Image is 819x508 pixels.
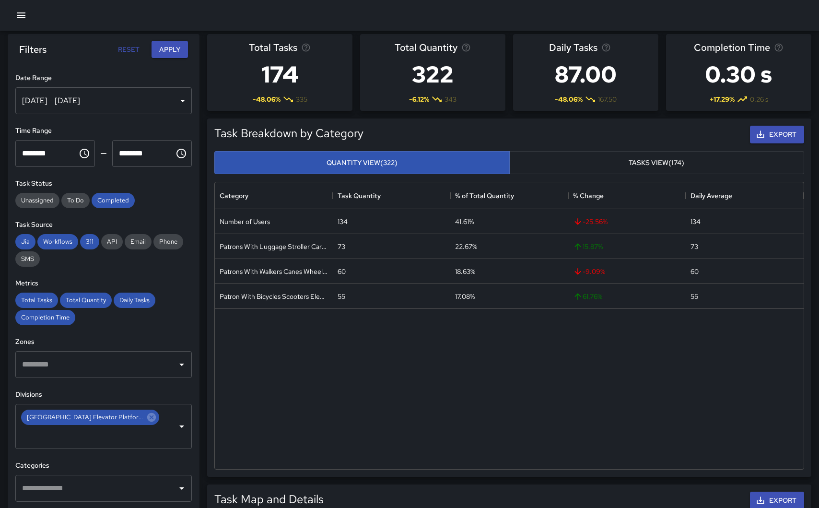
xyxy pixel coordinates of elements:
h5: Task Breakdown by Category [214,126,363,141]
span: Completion Time [15,313,75,321]
div: Patrons With Walkers Canes Wheelchair [220,267,328,276]
h3: 87.00 [549,55,622,94]
div: 73 [338,242,345,251]
button: Apply [152,41,188,59]
div: [DATE] - [DATE] [15,87,192,114]
span: Jia [15,237,35,246]
span: 343 [445,95,456,104]
span: API [101,237,123,246]
div: 73 [690,242,698,251]
span: 15.87 % [573,242,603,251]
div: Patrons With Luggage Stroller Carts Wagons [220,242,328,251]
svg: Total number of tasks in the selected period, compared to the previous period. [301,43,311,52]
div: 22.67% [455,242,477,251]
div: API [101,234,123,249]
button: Quantity View(322) [214,151,510,175]
div: Email [125,234,152,249]
h6: Metrics [15,278,192,289]
div: % Change [568,182,686,209]
span: Completion Time [694,40,770,55]
span: -9.09 % [573,267,605,276]
div: 17.08% [455,292,475,301]
div: Patron With Bicycles Scooters Electric Scooters [220,292,328,301]
div: Category [220,182,248,209]
div: 311 [80,234,99,249]
span: Daily Tasks [114,296,155,304]
div: Workflows [37,234,78,249]
div: Task Quantity [333,182,451,209]
div: 55 [338,292,345,301]
svg: Average time taken to complete tasks in the selected period, compared to the previous period. [774,43,784,52]
span: Workflows [37,237,78,246]
span: Total Tasks [249,40,297,55]
button: Open [175,482,188,495]
div: Phone [153,234,183,249]
span: 335 [296,95,307,104]
svg: Total task quantity in the selected period, compared to the previous period. [461,43,471,52]
span: Total Tasks [15,296,58,304]
div: Completed [92,193,135,208]
div: Number of Users [220,217,270,226]
span: 61.76 % [573,292,602,301]
span: Daily Tasks [549,40,597,55]
button: Choose time, selected time is 12:00 AM [75,144,94,163]
div: Daily Average [690,182,732,209]
h6: Date Range [15,73,192,83]
div: Total Quantity [60,293,112,308]
h5: Task Map and Details [214,492,324,507]
span: -48.06 % [253,95,281,104]
button: Export [750,126,804,143]
div: % of Total Quantity [450,182,568,209]
div: SMS [15,251,40,267]
div: Completion Time [15,310,75,325]
button: Open [175,420,188,433]
h6: Divisions [15,390,192,400]
div: To Do [61,193,90,208]
div: Jia [15,234,35,249]
span: To Do [61,196,90,204]
span: SMS [15,255,40,263]
svg: Average number of tasks per day in the selected period, compared to the previous period. [601,43,611,52]
div: 134 [338,217,348,226]
span: Unassigned [15,196,59,204]
h6: Task Status [15,178,192,189]
span: 0.26 s [750,95,768,104]
div: Daily Average [686,182,804,209]
span: 311 [80,237,99,246]
div: % of Total Quantity [455,182,514,209]
div: Total Tasks [15,293,58,308]
h6: Filters [19,42,47,57]
h6: Time Range [15,126,192,136]
span: -6.12 % [409,95,429,104]
span: Total Quantity [395,40,457,55]
span: Total Quantity [60,296,112,304]
span: -48.06 % [555,95,583,104]
div: [GEOGRAPHIC_DATA] Elevator Platform [21,410,159,425]
div: Daily Tasks [114,293,155,308]
span: Email [125,237,152,246]
h6: Categories [15,461,192,471]
h6: Zones [15,337,192,347]
span: + 17.29 % [710,95,735,104]
button: Tasks View(174) [509,151,805,175]
span: 167.50 [598,95,617,104]
div: Unassigned [15,193,59,208]
button: Open [175,358,188,371]
div: 60 [338,267,346,276]
button: Choose time, selected time is 11:59 PM [172,144,191,163]
span: -25.56 % [573,217,608,226]
span: Phone [153,237,183,246]
div: 55 [690,292,698,301]
div: 134 [690,217,701,226]
h3: 0.30 s [694,55,784,94]
h3: 174 [249,55,311,94]
h3: 322 [395,55,471,94]
div: Task Quantity [338,182,381,209]
div: 41.61% [455,217,474,226]
div: 18.63% [455,267,475,276]
h6: Task Source [15,220,192,230]
button: Reset [113,41,144,59]
span: Completed [92,196,135,204]
div: % Change [573,182,604,209]
span: [GEOGRAPHIC_DATA] Elevator Platform [21,412,149,423]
